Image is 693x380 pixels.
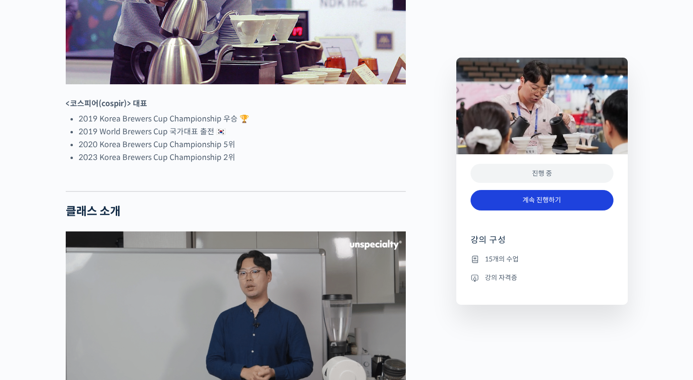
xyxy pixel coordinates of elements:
li: 2019 Korea Brewers Cup Championship 우승 🏆 [79,112,406,125]
h4: 강의 구성 [471,234,613,253]
div: 진행 중 [471,164,613,183]
a: 대화 [63,301,123,325]
a: 설정 [123,301,183,325]
li: 2019 World Brewers Cup 국가대표 출전 🇰🇷 [79,125,406,138]
li: 15개의 수업 [471,253,613,265]
span: 대화 [87,316,99,323]
span: 설정 [147,315,159,323]
li: 2023 Korea Brewers Cup Championship 2위 [79,151,406,164]
li: 2020 Korea Brewers Cup Championship 5위 [79,138,406,151]
h2: 클래스 소개 [66,205,406,219]
strong: <코스피어(cospir)> 대표 [66,99,147,109]
a: 홈 [3,301,63,325]
a: 계속 진행하기 [471,190,613,210]
span: 홈 [30,315,36,323]
li: 강의 자격증 [471,272,613,283]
